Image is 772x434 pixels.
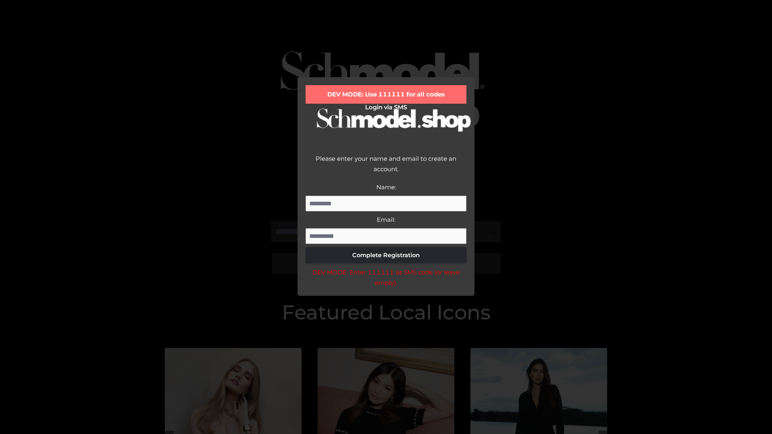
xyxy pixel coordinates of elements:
div: Please enter your name and email to create an account. [306,154,466,182]
div: DEV MODE: Enter 111111 as SMS code (or leave empty). [306,267,466,288]
h2: Login via SMS [306,104,466,111]
label: Email: [377,216,395,223]
div: DEV MODE: Use 111111 for all codes [306,85,466,104]
button: Complete Registration [306,247,466,263]
label: Name: [376,183,396,191]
